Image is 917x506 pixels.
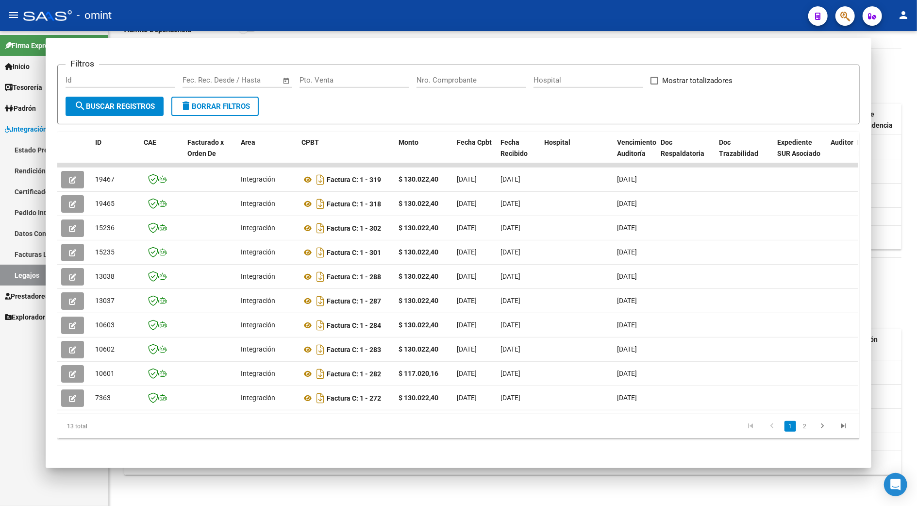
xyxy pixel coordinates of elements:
[95,200,115,207] span: 19465
[241,200,275,207] span: Integración
[399,272,438,280] strong: $ 130.022,40
[500,224,520,232] span: [DATE]
[314,220,327,236] i: Descargar documento
[95,321,115,329] span: 10603
[457,138,492,146] span: Fecha Cpbt
[241,138,255,146] span: Area
[457,370,477,377] span: [DATE]
[314,390,327,406] i: Descargar documento
[95,297,115,304] span: 13037
[77,5,112,26] span: - omint
[500,321,520,329] span: [DATE]
[898,9,909,21] mat-icon: person
[241,248,275,256] span: Integración
[399,200,438,207] strong: $ 130.022,40
[5,82,42,93] span: Tesorería
[742,421,760,432] a: go to first page
[314,318,327,333] i: Descargar documento
[95,370,115,377] span: 10601
[457,345,477,353] span: [DATE]
[327,394,381,402] strong: Factura C: 1 - 272
[657,132,715,175] datatable-header-cell: Doc Respaldatoria
[301,138,319,146] span: CPBT
[661,138,704,157] span: Doc Respaldatoria
[241,224,275,232] span: Integración
[617,345,637,353] span: [DATE]
[144,138,156,146] span: CAE
[314,342,327,357] i: Descargar documento
[617,321,637,329] span: [DATE]
[453,132,497,175] datatable-header-cell: Fecha Cpbt
[799,421,811,432] a: 2
[241,345,275,353] span: Integración
[617,200,637,207] span: [DATE]
[327,224,381,232] strong: Factura C: 1 - 302
[848,104,901,136] datatable-header-cell: Admite Dependencia
[500,297,520,304] span: [DATE]
[183,76,222,84] input: Fecha inicio
[500,138,528,157] span: Fecha Recibido
[884,473,907,496] div: Open Intercom Messenger
[5,103,36,114] span: Padrón
[500,394,520,402] span: [DATE]
[853,329,901,361] datatable-header-cell: Acción
[5,124,95,135] span: Integración (discapacidad)
[798,418,812,435] li: page 2
[617,370,637,377] span: [DATE]
[457,224,477,232] span: [DATE]
[457,248,477,256] span: [DATE]
[187,138,224,157] span: Facturado x Orden De
[617,175,637,183] span: [DATE]
[95,345,115,353] span: 10602
[399,224,438,232] strong: $ 130.022,40
[327,370,381,378] strong: Factura C: 1 - 282
[237,132,298,175] datatable-header-cell: Area
[180,100,192,112] mat-icon: delete
[457,394,477,402] span: [DATE]
[715,132,773,175] datatable-header-cell: Doc Trazabilidad
[327,176,381,184] strong: Factura C: 1 - 319
[314,269,327,285] i: Descargar documento
[183,132,237,175] datatable-header-cell: Facturado x Orden De
[853,132,892,175] datatable-header-cell: Retencion IIBB
[777,138,820,157] span: Expediente SUR Asociado
[617,272,637,280] span: [DATE]
[457,321,477,329] span: [DATE]
[457,297,477,304] span: [DATE]
[500,272,520,280] span: [DATE]
[500,248,520,256] span: [DATE]
[5,291,93,302] span: Prestadores / Proveedores
[399,370,438,377] strong: $ 117.020,16
[399,394,438,402] strong: $ 130.022,40
[231,76,278,84] input: Fecha fin
[617,297,637,304] span: [DATE]
[91,132,140,175] datatable-header-cell: ID
[95,394,111,402] span: 7363
[66,97,164,116] button: Buscar Registros
[327,273,381,281] strong: Factura C: 1 - 288
[95,224,115,232] span: 15236
[5,61,30,72] span: Inicio
[852,110,893,129] span: Admite Dependencia
[95,138,101,146] span: ID
[241,175,275,183] span: Integración
[500,370,520,377] span: [DATE]
[500,200,520,207] span: [DATE]
[327,297,381,305] strong: Factura C: 1 - 287
[399,321,438,329] strong: $ 130.022,40
[241,370,275,377] span: Integración
[814,421,832,432] a: go to next page
[500,175,520,183] span: [DATE]
[500,345,520,353] span: [DATE]
[399,138,418,146] span: Monto
[457,175,477,183] span: [DATE]
[57,414,216,439] div: 13 total
[241,321,275,329] span: Integración
[327,249,381,256] strong: Factura C: 1 - 301
[314,245,327,260] i: Descargar documento
[241,272,275,280] span: Integración
[497,132,540,175] datatable-header-cell: Fecha Recibido
[827,132,853,175] datatable-header-cell: Auditoria
[180,102,250,111] span: Borrar Filtros
[298,132,395,175] datatable-header-cell: CPBT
